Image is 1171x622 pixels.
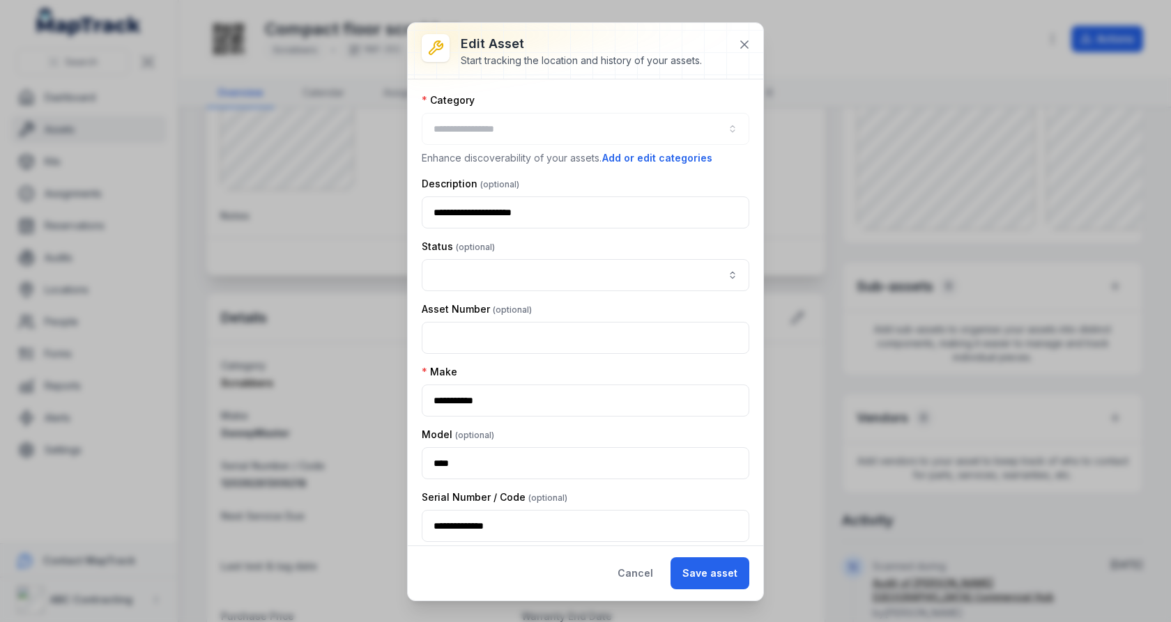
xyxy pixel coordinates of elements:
label: Serial Number / Code [422,490,567,504]
button: Add or edit categories [602,150,713,166]
label: Description [422,177,519,191]
div: Start tracking the location and history of your assets. [461,54,702,68]
label: Status [422,240,495,254]
p: Enhance discoverability of your assets. [422,150,749,166]
label: Model [422,428,494,442]
button: Save asset [671,557,749,589]
button: Cancel [606,557,665,589]
label: Category [422,93,475,107]
h3: Edit asset [461,34,702,54]
label: Asset Number [422,302,532,316]
label: Make [422,365,457,379]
